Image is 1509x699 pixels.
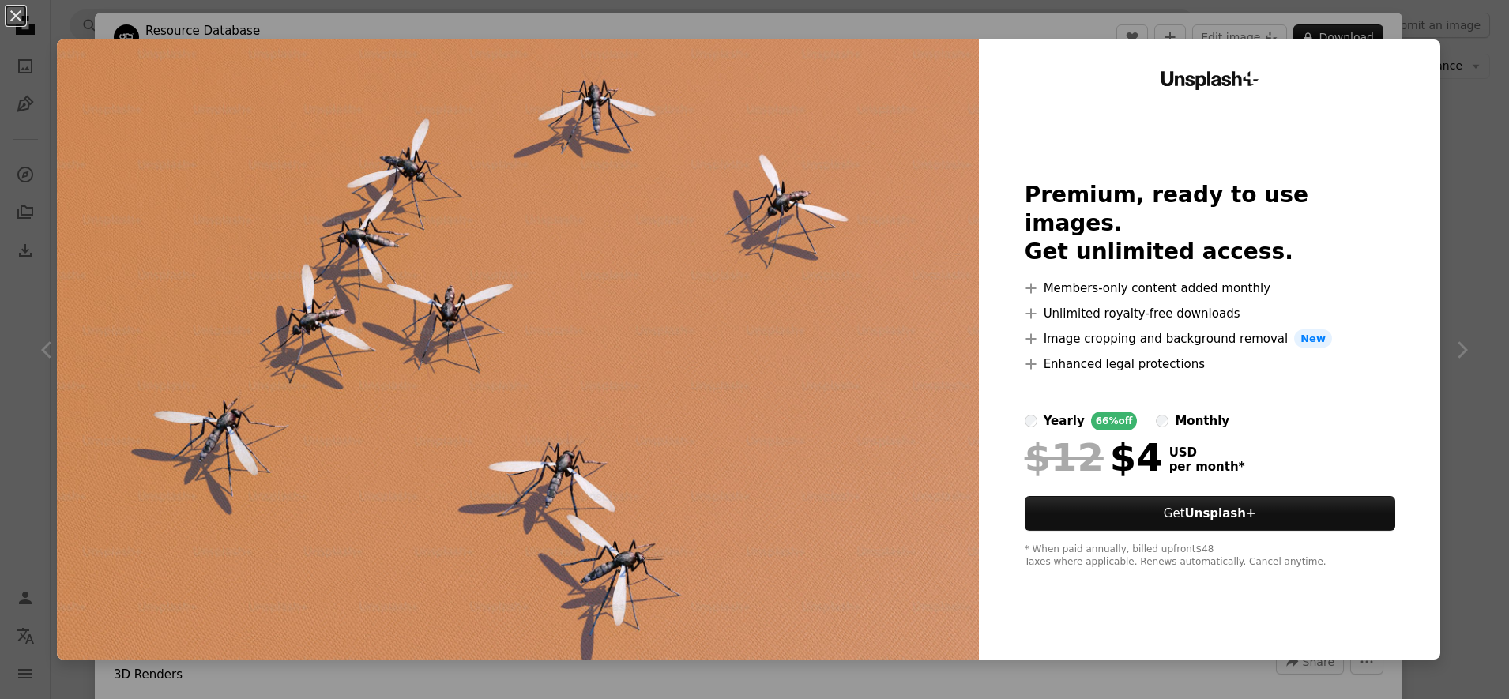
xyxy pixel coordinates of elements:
[1025,279,1395,298] li: Members-only content added monthly
[1185,506,1256,520] strong: Unsplash+
[1025,329,1395,348] li: Image cropping and background removal
[1025,304,1395,323] li: Unlimited royalty-free downloads
[1025,181,1395,266] h2: Premium, ready to use images. Get unlimited access.
[1025,437,1163,478] div: $4
[1025,355,1395,374] li: Enhanced legal protections
[1025,415,1037,427] input: yearly66%off
[1169,460,1245,474] span: per month *
[1091,412,1138,430] div: 66% off
[1156,415,1168,427] input: monthly
[1025,543,1395,569] div: * When paid annually, billed upfront $48 Taxes where applicable. Renews automatically. Cancel any...
[1169,445,1245,460] span: USD
[1025,437,1104,478] span: $12
[1175,412,1229,430] div: monthly
[1294,329,1332,348] span: New
[1025,496,1395,531] button: GetUnsplash+
[1044,412,1085,430] div: yearly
